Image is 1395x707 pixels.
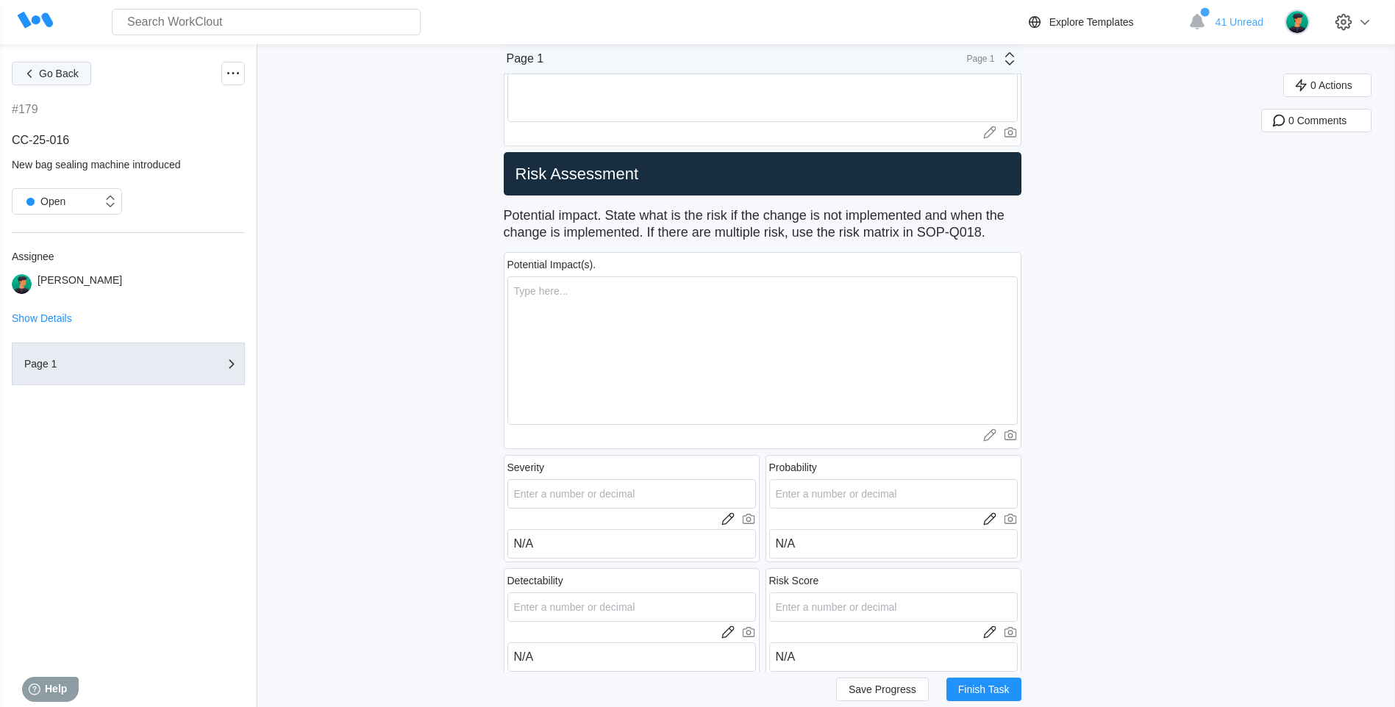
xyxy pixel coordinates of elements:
textarea: N/A [769,529,1018,559]
span: 0 Comments [1288,115,1346,126]
button: Go Back [12,62,91,85]
div: Open [20,191,65,212]
textarea: N/A [507,529,756,559]
span: Save Progress [849,684,916,695]
span: Finish Task [958,684,1010,695]
div: Page 1 [24,359,171,369]
div: Assignee [12,251,245,262]
div: New bag sealing machine introduced [12,159,245,171]
div: Explore Templates [1049,16,1134,28]
input: Enter a number or decimal [507,479,756,509]
input: Search WorkClout [112,9,421,35]
img: user.png [12,274,32,294]
div: Probability [769,462,817,473]
button: 0 Actions [1283,73,1371,97]
div: #179 [12,103,38,116]
div: Page 1 [958,54,995,64]
span: CC-25-016 [12,134,69,146]
span: 0 Actions [1310,80,1352,90]
textarea: N/A [507,642,756,672]
span: Go Back [39,68,79,79]
p: Potential impact. State what is the risk if the change is not implemented and when the change is ... [504,201,1021,246]
div: Potential Impact(s). [507,259,596,270]
div: Page 1 [507,52,544,65]
button: Finish Task [946,678,1021,701]
button: Save Progress [836,678,929,701]
input: Enter a number or decimal [507,592,756,622]
div: Detectability [507,575,563,586]
input: Enter a number or decimal [769,592,1018,622]
button: Show Details [12,313,72,323]
img: user.png [1285,10,1310,35]
button: Page 1 [12,342,245,385]
div: Risk Score [769,575,819,586]
div: [PERSON_NAME] [38,274,122,294]
a: Explore Templates [1026,13,1181,31]
h2: Risk Assessment [510,164,1016,184]
input: Enter a number or decimal [769,479,1018,509]
div: Severity [507,462,545,473]
textarea: N/A [769,642,1018,672]
span: 41 Unread [1216,16,1263,28]
button: 0 Comments [1261,109,1371,132]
